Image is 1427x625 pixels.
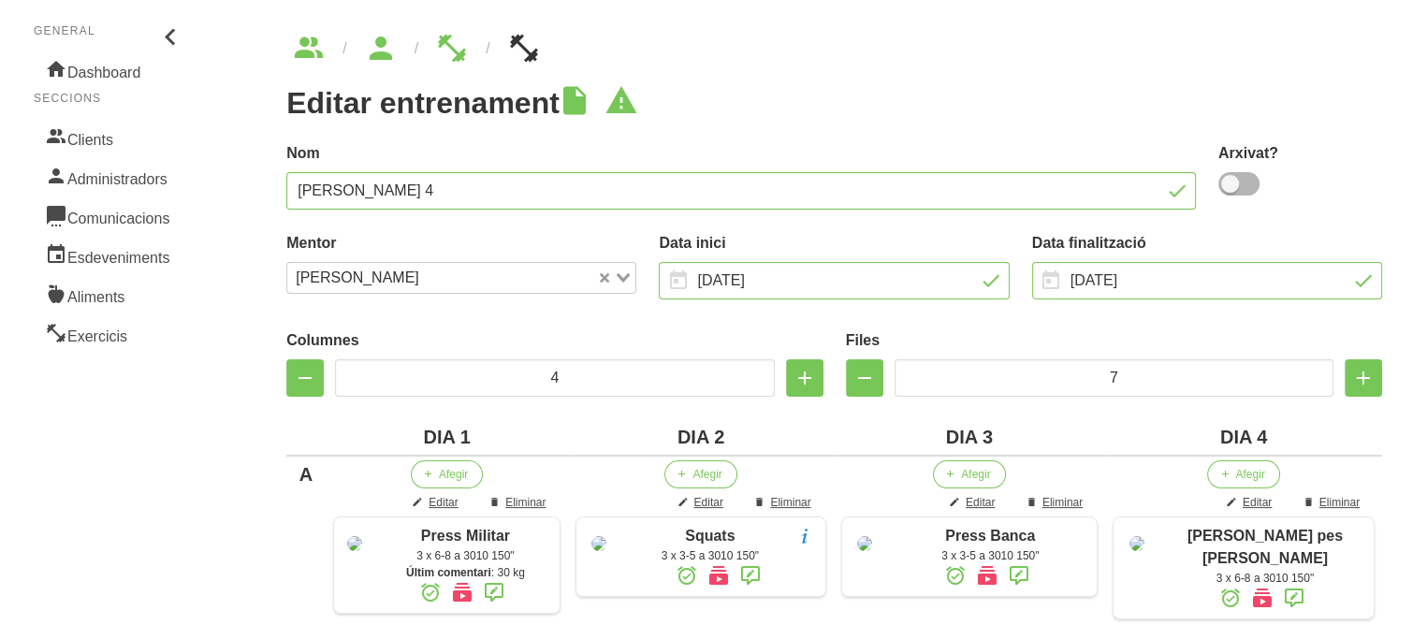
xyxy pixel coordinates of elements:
label: Columnes [286,329,823,352]
span: Press Banca [945,528,1035,544]
span: Afegir [961,466,990,483]
div: Search for option [286,262,636,294]
button: Afegir [664,460,736,488]
p: General [34,22,185,39]
button: Afegir [1207,460,1279,488]
p: Seccions [34,90,185,107]
label: Data finalització [1032,232,1382,254]
span: Eliminar [770,494,810,511]
div: DIA 4 [1113,423,1375,451]
a: Comunicacions [34,196,185,236]
span: Eliminar [1319,494,1360,511]
div: A [294,460,318,488]
label: Files [846,329,1382,352]
div: 3 x 3-5 a 3010 150" [627,547,816,564]
span: Editar [693,494,722,511]
a: Esdeveniments [34,236,185,275]
span: Editar [966,494,995,511]
img: 8ea60705-12ae-42e8-83e1-4ba62b1261d5%2Factivities%2F63988-press-militar-jpg.jpg [347,536,362,551]
div: 3 x 3-5 a 3010 150" [893,547,1087,564]
div: : 30 kg [380,564,550,581]
button: Eliminar [1291,488,1375,516]
img: 8ea60705-12ae-42e8-83e1-4ba62b1261d5%2Factivities%2F49855-139-press-de-banca-jpg.jpg [857,536,872,551]
nav: breadcrumbs [286,34,1382,64]
div: DIA 1 [333,423,561,451]
a: Dashboard [34,51,185,90]
div: DIA 2 [575,423,825,451]
label: Nom [286,142,1196,165]
span: Eliminar [1042,494,1083,511]
label: Data inici [659,232,1009,254]
span: [PERSON_NAME] pes [PERSON_NAME] [1187,528,1343,566]
a: Exercicis [34,314,185,354]
button: Afegir [933,460,1005,488]
img: 8ea60705-12ae-42e8-83e1-4ba62b1261d5%2Factivities%2F16532-squats-png.png [591,536,606,551]
a: Administradors [34,157,185,196]
h1: Editar entrenament [286,86,1382,120]
button: Editar [1215,488,1287,516]
span: Afegir [692,466,721,483]
button: Afegir [411,460,483,488]
input: Search for option [426,267,596,289]
div: DIA 3 [841,423,1098,451]
img: 8ea60705-12ae-42e8-83e1-4ba62b1261d5%2Factivities%2Fsmith%20pes%20mort%20romanes.jpg [1129,536,1144,551]
span: Afegir [1235,466,1264,483]
div: 3 x 6-8 a 3010 150" [1166,570,1364,587]
button: Clear Selected [600,271,609,285]
button: Eliminar [1014,488,1098,516]
span: [PERSON_NAME] [291,267,424,289]
label: Arxivat? [1218,142,1382,165]
span: Editar [1243,494,1272,511]
button: Eliminar [742,488,825,516]
span: Press Militar [421,528,510,544]
button: Editar [400,488,473,516]
button: Editar [938,488,1010,516]
span: Squats [685,528,735,544]
label: Mentor [286,232,636,254]
button: Editar [665,488,737,516]
span: Eliminar [505,494,546,511]
span: Editar [429,494,458,511]
div: 3 x 6-8 a 3010 150" [380,547,550,564]
strong: Últim comentari [406,566,491,579]
a: Aliments [34,275,185,314]
a: Clients [34,118,185,157]
span: Afegir [439,466,468,483]
button: Eliminar [477,488,561,516]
